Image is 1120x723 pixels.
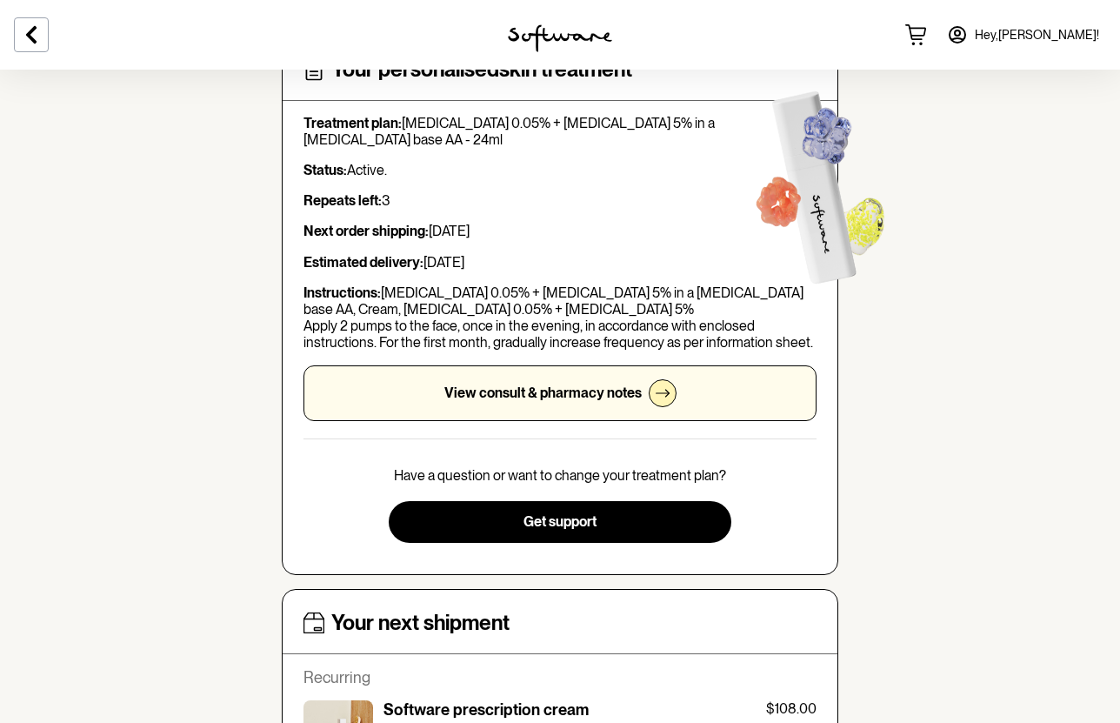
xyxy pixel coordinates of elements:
[303,192,817,209] p: 3
[331,611,510,636] h4: Your next shipment
[937,14,1110,56] a: Hey,[PERSON_NAME]!
[719,57,915,306] img: Software treatment bottle
[303,285,381,301] strong: Instructions:
[303,162,347,178] strong: Status:
[383,700,589,720] p: Software prescription cream
[303,223,817,239] p: [DATE]
[394,467,726,484] p: Have a question or want to change your treatment plan?
[303,668,817,687] p: Recurring
[766,700,817,717] p: $108.00
[975,28,1099,43] span: Hey, [PERSON_NAME] !
[523,513,597,530] span: Get support
[389,501,730,543] button: Get support
[303,254,817,271] p: [DATE]
[303,115,402,131] strong: Treatment plan:
[303,285,817,351] p: [MEDICAL_DATA] 0.05% + [MEDICAL_DATA] 5% in a [MEDICAL_DATA] base AA, Cream, [MEDICAL_DATA] 0.05%...
[508,24,612,52] img: software logo
[303,115,817,148] p: [MEDICAL_DATA] 0.05% + [MEDICAL_DATA] 5% in a [MEDICAL_DATA] base AA - 24ml
[303,223,429,239] strong: Next order shipping:
[303,162,817,178] p: Active.
[331,57,632,83] h4: Your personalised skin treatment
[303,192,382,209] strong: Repeats left:
[444,385,642,401] p: View consult & pharmacy notes
[303,254,423,271] strong: Estimated delivery:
